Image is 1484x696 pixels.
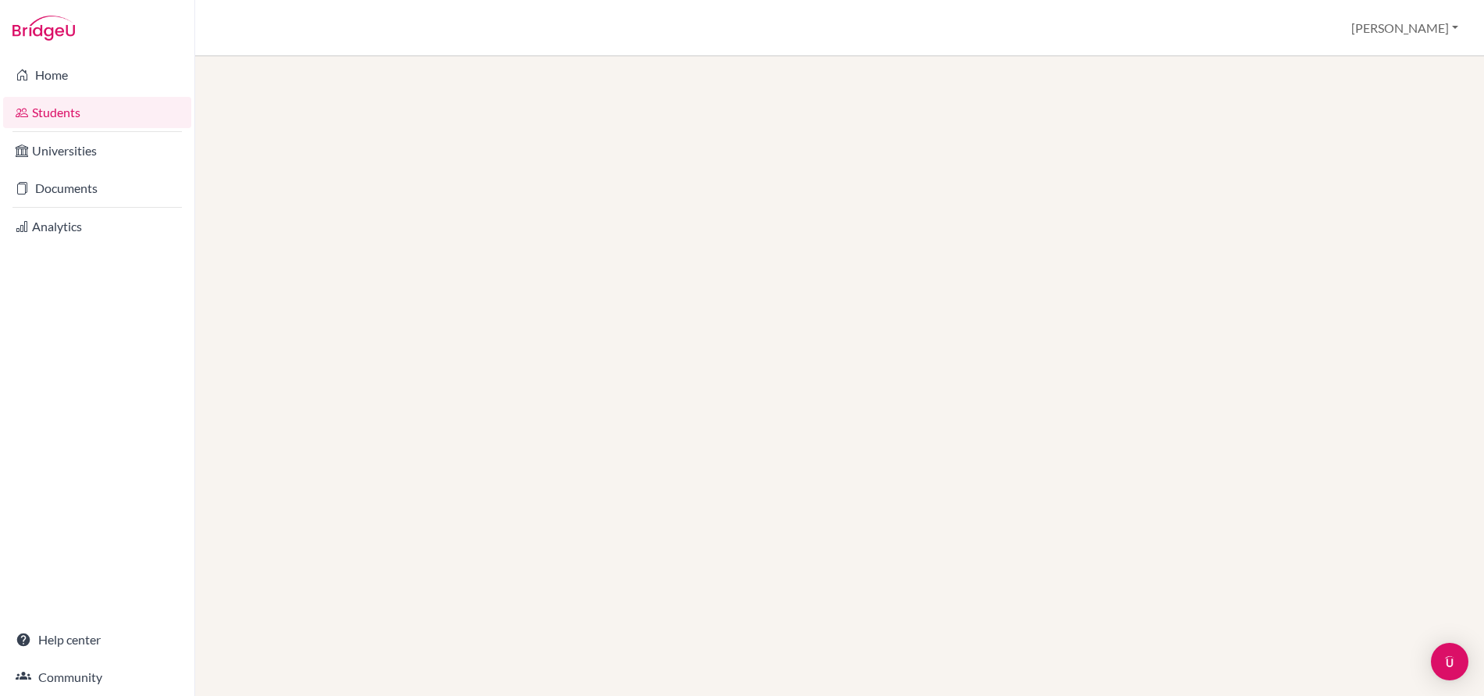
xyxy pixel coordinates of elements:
img: Bridge-U [12,16,75,41]
a: Universities [3,135,191,166]
a: Home [3,59,191,91]
button: [PERSON_NAME] [1344,13,1465,43]
a: Students [3,97,191,128]
a: Analytics [3,211,191,242]
a: Help center [3,624,191,655]
a: Documents [3,173,191,204]
a: Community [3,662,191,693]
div: Open Intercom Messenger [1431,643,1468,680]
